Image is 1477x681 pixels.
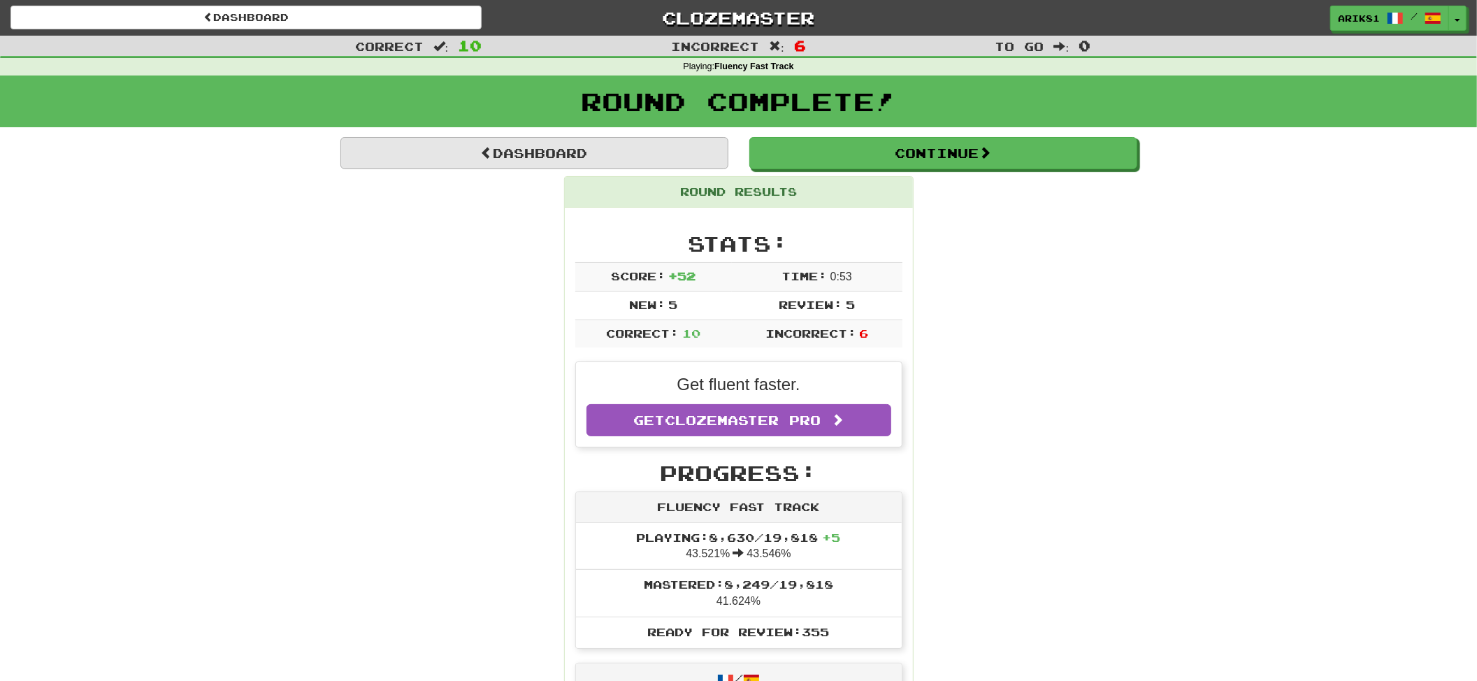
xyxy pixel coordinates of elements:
a: Arik81 / [1330,6,1449,31]
span: Playing: 8,630 / 19,818 [637,531,841,544]
span: : [433,41,449,52]
span: + 5 [823,531,841,544]
span: Mastered: 8,249 / 19,818 [644,578,833,591]
button: Continue [749,137,1137,169]
span: 6 [859,327,868,340]
span: Incorrect [671,39,759,53]
a: Dashboard [340,137,728,169]
div: Fluency Fast Track [576,492,902,523]
h2: Stats: [575,232,902,255]
a: Clozemaster [503,6,974,30]
a: GetClozemaster Pro [586,404,891,436]
span: Score: [611,269,665,282]
span: 5 [668,298,677,311]
h2: Progress: [575,461,902,485]
div: Round Results [565,177,913,208]
span: Correct: [606,327,679,340]
span: + 52 [668,269,696,282]
span: : [1054,41,1069,52]
span: Time: [781,269,827,282]
span: New: [629,298,665,311]
p: Get fluent faster. [586,373,891,396]
a: Dashboard [10,6,482,29]
span: Clozemaster Pro [665,413,821,428]
span: / [1411,11,1418,21]
span: 5 [846,298,855,311]
span: Arik81 [1338,12,1380,24]
span: Incorrect: [765,327,856,340]
li: 43.521% 43.546% [576,523,902,571]
h1: Round Complete! [5,87,1472,115]
span: 10 [682,327,700,340]
span: To go [995,39,1044,53]
span: Ready for Review: 355 [648,625,830,638]
span: Review: [779,298,842,311]
span: 0 : 53 [830,271,852,282]
span: 10 [458,37,482,54]
strong: Fluency Fast Track [714,62,793,71]
span: 6 [794,37,806,54]
span: Correct [355,39,424,53]
li: 41.624% [576,569,902,617]
span: : [769,41,784,52]
span: 0 [1079,37,1090,54]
